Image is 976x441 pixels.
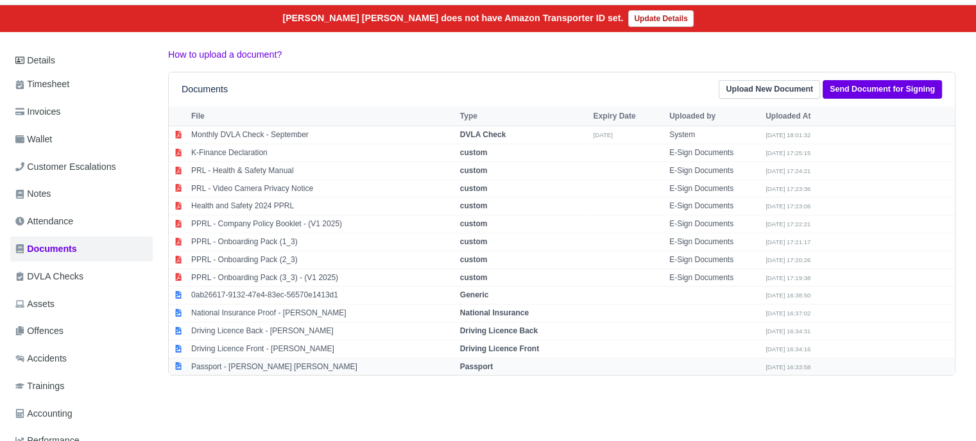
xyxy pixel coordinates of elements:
td: PRL - Video Camera Privacy Notice [188,179,457,197]
td: Passport - [PERSON_NAME] [PERSON_NAME] [188,358,457,375]
a: How to upload a document? [168,49,282,60]
a: Invoices [10,99,153,124]
td: PPRL - Onboarding Pack (3_3) - (V1 2025) [188,269,457,287]
small: [DATE] 16:34:16 [766,345,810,353]
span: Accounting [15,406,73,421]
td: K-Finance Declaration [188,144,457,162]
td: E-Sign Documents [666,215,762,233]
span: Offences [15,324,64,338]
strong: custom [460,219,488,228]
span: DVLA Checks [15,269,83,284]
td: Driving Licence Back - [PERSON_NAME] [188,322,457,340]
strong: Driving Licence Front [460,344,539,353]
td: Monthly DVLA Check - September [188,126,457,144]
small: [DATE] 18:01:32 [766,131,810,138]
a: Details [10,49,153,72]
small: [DATE] 17:25:15 [766,149,810,156]
th: File [188,107,457,126]
small: [DATE] 16:33:58 [766,363,810,370]
td: PPRL - Onboarding Pack (2_3) [188,251,457,269]
strong: custom [460,166,488,175]
small: [DATE] 16:34:31 [766,328,810,335]
span: Accidents [15,351,67,366]
strong: Passport [460,362,493,371]
iframe: Chat Widget [912,379,976,441]
td: E-Sign Documents [666,179,762,197]
td: PPRL - Onboarding Pack (1_3) [188,233,457,251]
td: E-Sign Documents [666,197,762,215]
a: Wallet [10,127,153,152]
small: [DATE] 16:38:50 [766,292,810,299]
small: [DATE] 16:37:02 [766,310,810,317]
td: E-Sign Documents [666,251,762,269]
small: [DATE] 17:21:17 [766,238,810,245]
a: Update Details [628,10,693,27]
strong: Generic [460,290,489,299]
strong: custom [460,148,488,157]
span: Documents [15,242,77,256]
small: [DATE] 17:23:06 [766,203,810,210]
h6: Documents [182,84,228,95]
a: Trainings [10,374,153,399]
th: Type [457,107,590,126]
a: Documents [10,237,153,262]
td: PRL - Health & Safety Manual [188,162,457,179]
a: DVLA Checks [10,264,153,289]
td: E-Sign Documents [666,233,762,251]
td: System [666,126,762,144]
th: Uploaded At [762,107,859,126]
span: Customer Escalations [15,160,116,174]
small: [DATE] 17:20:26 [766,256,810,263]
small: [DATE] [594,131,613,138]
a: Accounting [10,401,153,426]
span: Invoices [15,104,60,119]
a: Attendance [10,209,153,234]
small: [DATE] 17:24:21 [766,167,810,174]
td: E-Sign Documents [666,144,762,162]
a: Offences [10,319,153,344]
span: Wallet [15,132,52,147]
td: Health and Safety 2024 PPRL [188,197,457,215]
a: Customer Escalations [10,154,153,179]
span: Notes [15,187,51,201]
strong: custom [460,184,488,193]
th: Expiry Date [590,107,667,126]
small: [DATE] 17:22:21 [766,220,810,228]
td: E-Sign Documents [666,269,762,287]
td: National Insurance Proof - [PERSON_NAME] [188,304,457,322]
td: Driving Licence Front - [PERSON_NAME] [188,340,457,358]
span: Assets [15,297,55,312]
span: Attendance [15,214,73,229]
th: Uploaded by [666,107,762,126]
a: Accidents [10,346,153,371]
strong: National Insurance [460,308,529,317]
span: Timesheet [15,77,69,92]
strong: custom [460,201,488,210]
td: PPRL - Company Policy Booklet - (V1 2025) [188,215,457,233]
a: Send Document for Signing [823,80,942,99]
small: [DATE] 17:23:36 [766,185,810,192]
strong: custom [460,237,488,246]
strong: custom [460,273,488,282]
a: Timesheet [10,72,153,97]
strong: Driving Licence Back [460,326,538,335]
strong: custom [460,255,488,264]
a: Notes [10,181,153,206]
a: Upload New Document [719,80,820,99]
td: 0ab26617-9132-47e4-83ec-56570e1413d1 [188,287,457,304]
td: E-Sign Documents [666,162,762,179]
strong: DVLA Check [460,130,506,139]
small: [DATE] 17:19:38 [766,274,810,281]
span: Trainings [15,379,64,394]
a: Assets [10,292,153,317]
